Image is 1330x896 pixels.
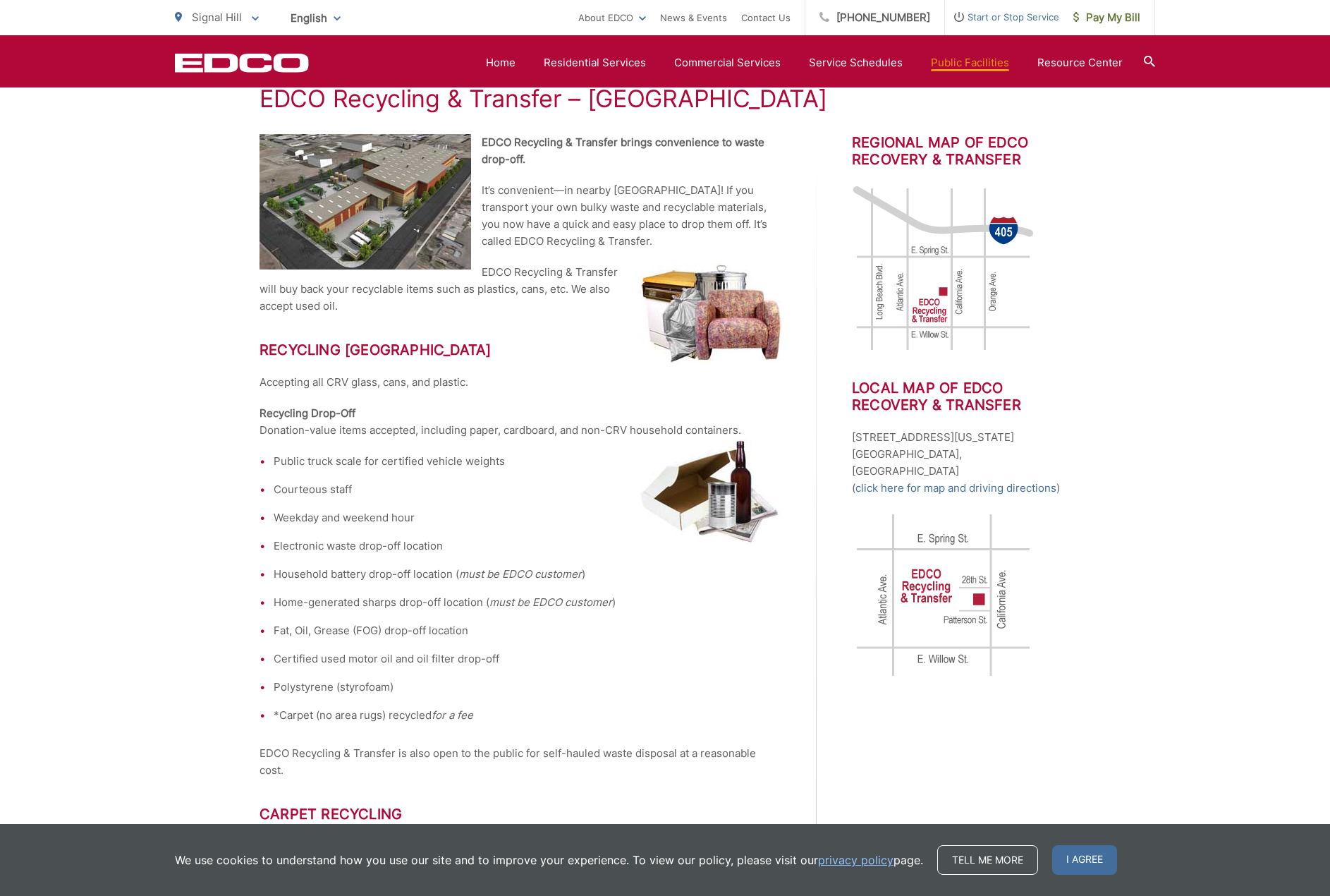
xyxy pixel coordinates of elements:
li: Certified used motor oil and oil filter drop-off [274,650,781,667]
li: Courteous staff [274,481,781,498]
em: must be EDCO customer [459,567,582,581]
a: About EDCO [578,9,646,26]
span: English [280,6,351,30]
li: Public truck scale for certified vehicle weights [274,453,781,470]
a: EDCD logo. Return to the homepage. [175,53,309,73]
p: EDCO Recycling & Transfer is also open to the public for self-hauled waste disposal at a reasonab... [260,745,781,779]
a: Resource Center [1037,54,1123,71]
em: for a fee [432,708,473,722]
span: Pay My Bill [1073,9,1140,26]
em: must be EDCO customer [489,595,612,609]
a: privacy policy [818,852,893,868]
img: image [852,183,1035,353]
h2: Carpet Recycling [260,806,781,823]
li: Weekday and weekend hour [274,509,781,526]
strong: EDCO Recycling & Transfer brings convenience to waste drop-off. [482,135,764,166]
h2: Recycling [GEOGRAPHIC_DATA] [260,341,781,358]
li: Polystyrene (styrofoam) [274,679,781,696]
img: EDCO Recycling & Transfer [260,134,471,270]
p: It’s convenient—in nearby [GEOGRAPHIC_DATA]! If you transport your own bulky waste and recyclable... [260,182,781,250]
li: Fat, Oil, Grease (FOG) drop-off location [274,622,781,639]
h2: Regional Map of EDCO Recovery & Transfer [852,134,1070,168]
strong: Recycling Drop-Off [260,406,355,420]
h2: Local Map of EDCO Recovery & Transfer [852,380,1070,413]
a: Service Schedules [809,54,903,71]
li: Home-generated sharps drop-off location ( ) [274,594,781,611]
p: EDCO Recycling & Transfer will buy back your recyclable items such as plastics, cans, etc. We als... [260,264,781,315]
p: Donation-value items accepted, including paper, cardboard, and non-CRV household containers. [260,405,781,439]
li: Household battery drop-off location ( ) [274,566,781,583]
p: We use cookies to understand how you use our site and to improve your experience. To view our pol... [175,852,923,868]
a: Residential Services [544,54,646,71]
li: Electronic waste drop-off location [274,538,781,555]
span: I agree [1052,845,1117,875]
a: Tell me more [937,845,1038,875]
img: image [852,511,1035,680]
a: Commercial Services [674,54,781,71]
p: Accepting all CRV glass, cans, and plastic. [260,374,781,391]
img: Cardboard, bottles, cans, newspapers [640,439,781,544]
a: Contact Us [741,9,791,26]
a: Home [486,54,515,71]
li: *Carpet (no area rugs) recycled [274,707,781,724]
img: Dishwasher and chair [640,264,781,363]
p: [STREET_ADDRESS][US_STATE] [GEOGRAPHIC_DATA], [GEOGRAPHIC_DATA] ( ) [852,429,1070,497]
span: Signal Hill [192,11,242,24]
a: click here for map and driving directions [855,480,1056,497]
a: News & Events [660,9,727,26]
a: Public Facilities [931,54,1009,71]
h1: EDCO Recycling & Transfer – [GEOGRAPHIC_DATA] [260,85,1070,113]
